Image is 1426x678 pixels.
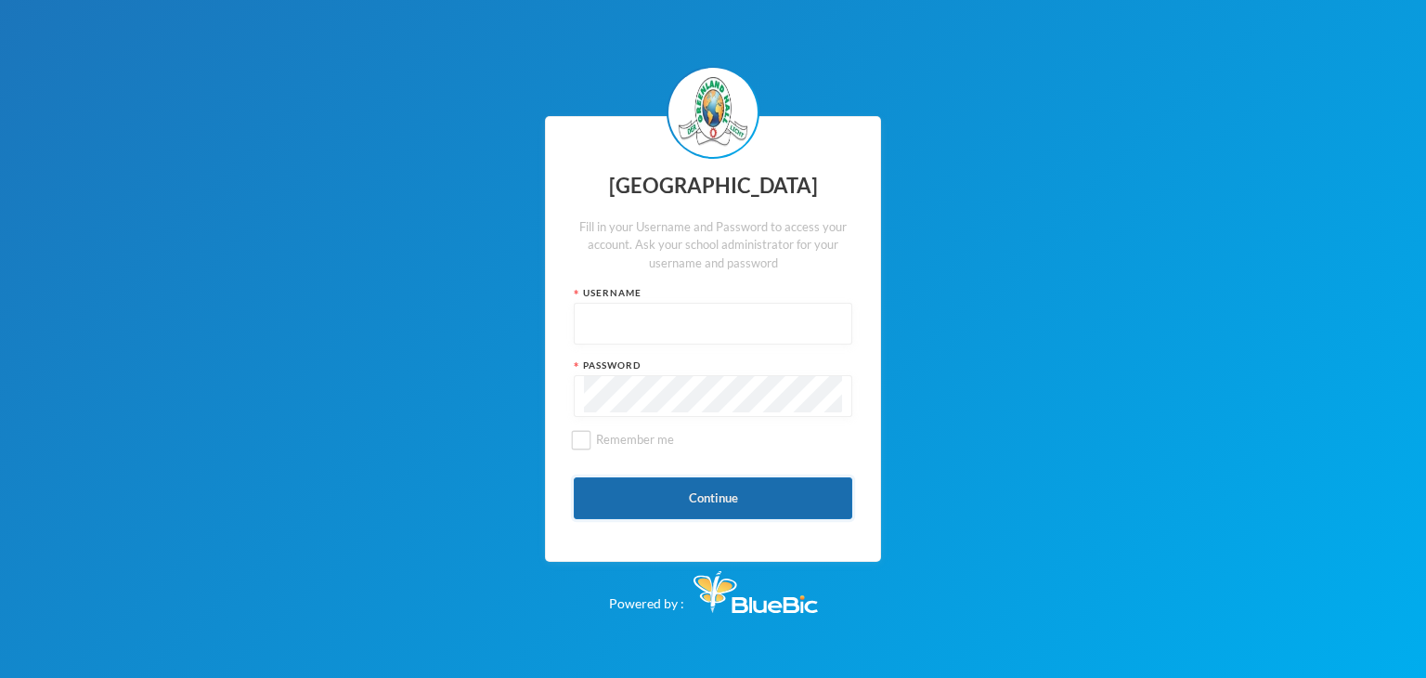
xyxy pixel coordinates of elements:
div: Username [574,286,852,300]
div: Password [574,359,852,372]
span: Remember me [589,432,681,447]
div: [GEOGRAPHIC_DATA] [574,168,852,204]
div: Fill in your Username and Password to access your account. Ask your school administrator for your... [574,218,852,273]
button: Continue [574,477,852,519]
div: Powered by : [609,562,818,613]
img: Bluebic [694,571,818,613]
